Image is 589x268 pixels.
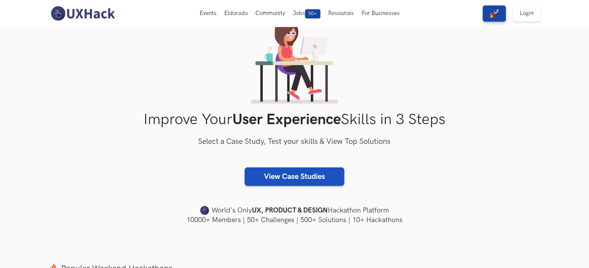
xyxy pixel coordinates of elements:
strong: UX, PRODUCT & DESIGN [252,205,328,216]
img: UXHack-logo.png [48,5,117,22]
h4: World's Only Hackathon Platform [48,205,541,216]
h4: 10000+ Members | 50+ Challenges | 500+ Solutions | 10+ Hackathons [48,215,541,225]
a: Login [513,5,541,22]
h1: Improve Your Skills in 3 Steps [48,111,541,129]
strong: User Experience [232,111,341,129]
span: 50+ [305,9,320,19]
img: uxhack-favicon-image.png [200,206,209,216]
h3: Select a Case Study, Test your skills & View Top Solutions [48,136,541,148]
img: lady working on laptop [251,20,338,104]
img: rocket [490,9,499,18]
a: View Case Studies [245,167,344,186]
